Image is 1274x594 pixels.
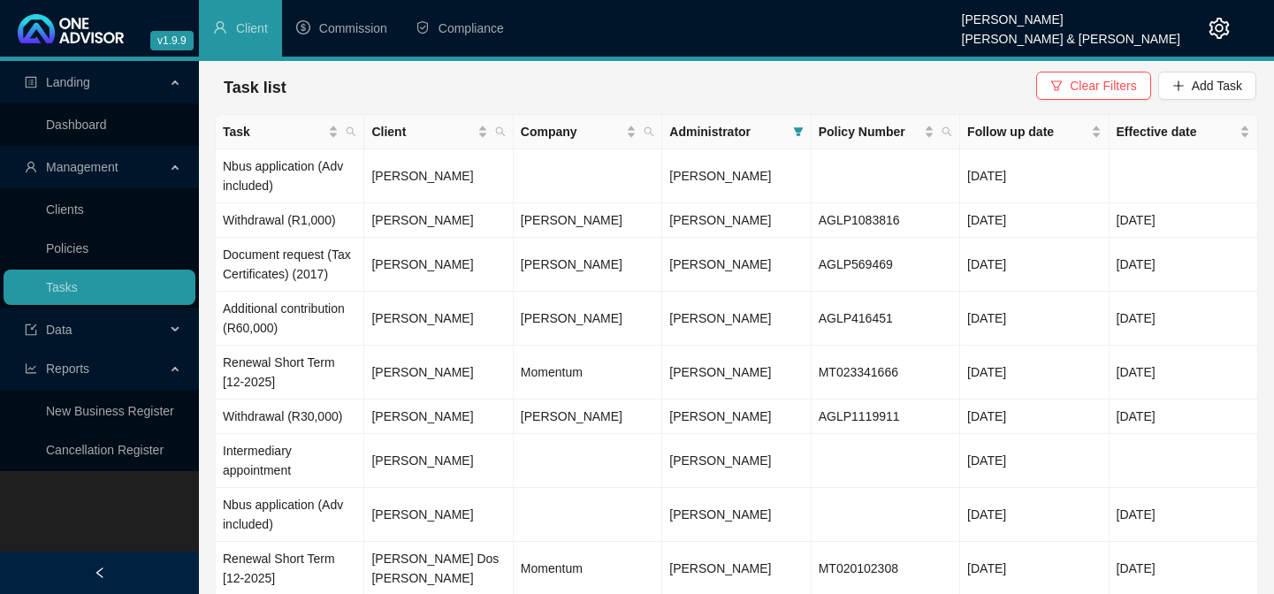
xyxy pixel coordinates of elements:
[216,149,364,203] td: Nbus application (Adv included)
[150,31,194,50] span: v1.9.9
[962,24,1180,43] div: [PERSON_NAME] & [PERSON_NAME]
[644,126,654,137] span: search
[216,434,364,488] td: Intermediary appointment
[514,115,662,149] th: Company
[1110,238,1258,292] td: [DATE]
[213,20,227,34] span: user
[319,21,387,35] span: Commission
[960,149,1109,203] td: [DATE]
[364,292,513,346] td: [PERSON_NAME]
[1036,72,1150,100] button: Clear Filters
[790,118,807,145] span: filter
[669,365,771,379] span: [PERSON_NAME]
[342,118,360,145] span: search
[669,311,771,325] span: [PERSON_NAME]
[669,122,785,141] span: Administrator
[216,292,364,346] td: Additional contribution (R60,000)
[46,202,84,217] a: Clients
[25,324,37,336] span: import
[640,118,658,145] span: search
[46,160,118,174] span: Management
[46,280,78,294] a: Tasks
[1110,115,1258,149] th: Effective date
[364,203,513,238] td: [PERSON_NAME]
[216,203,364,238] td: Withdrawal (R1,000)
[669,409,771,423] span: [PERSON_NAME]
[46,75,90,89] span: Landing
[46,323,72,337] span: Data
[1209,18,1230,39] span: setting
[364,400,513,434] td: [PERSON_NAME]
[346,126,356,137] span: search
[1050,80,1063,92] span: filter
[46,362,89,376] span: Reports
[819,122,920,141] span: Policy Number
[1192,76,1242,95] span: Add Task
[25,161,37,173] span: user
[793,126,804,137] span: filter
[942,126,952,137] span: search
[514,203,662,238] td: [PERSON_NAME]
[439,21,504,35] span: Compliance
[25,76,37,88] span: profile
[960,115,1109,149] th: Follow up date
[514,238,662,292] td: [PERSON_NAME]
[960,203,1109,238] td: [DATE]
[967,122,1087,141] span: Follow up date
[669,507,771,522] span: [PERSON_NAME]
[669,561,771,575] span: [PERSON_NAME]
[938,118,956,145] span: search
[669,257,771,271] span: [PERSON_NAME]
[236,21,268,35] span: Client
[812,115,960,149] th: Policy Number
[216,346,364,400] td: Renewal Short Term [12-2025]
[1110,400,1258,434] td: [DATE]
[812,238,960,292] td: AGLP569469
[1110,203,1258,238] td: [DATE]
[216,488,364,542] td: Nbus application (Adv included)
[960,488,1109,542] td: [DATE]
[1172,80,1185,92] span: plus
[960,292,1109,346] td: [DATE]
[25,362,37,375] span: line-chart
[492,118,509,145] span: search
[1110,488,1258,542] td: [DATE]
[46,404,174,418] a: New Business Register
[521,122,622,141] span: Company
[1158,72,1256,100] button: Add Task
[94,567,106,579] span: left
[1117,122,1236,141] span: Effective date
[962,4,1180,24] div: [PERSON_NAME]
[669,213,771,227] span: [PERSON_NAME]
[669,169,771,183] span: [PERSON_NAME]
[296,20,310,34] span: dollar
[514,400,662,434] td: [PERSON_NAME]
[364,149,513,203] td: [PERSON_NAME]
[514,292,662,346] td: [PERSON_NAME]
[960,238,1109,292] td: [DATE]
[495,126,506,137] span: search
[46,443,164,457] a: Cancellation Register
[18,14,124,43] img: 2df55531c6924b55f21c4cf5d4484680-logo-light.svg
[364,238,513,292] td: [PERSON_NAME]
[46,118,107,132] a: Dashboard
[960,434,1109,488] td: [DATE]
[960,400,1109,434] td: [DATE]
[812,400,960,434] td: AGLP1119911
[364,434,513,488] td: [PERSON_NAME]
[371,122,473,141] span: Client
[364,115,513,149] th: Client
[216,115,364,149] th: Task
[223,122,324,141] span: Task
[364,488,513,542] td: [PERSON_NAME]
[1070,76,1136,95] span: Clear Filters
[364,346,513,400] td: [PERSON_NAME]
[46,241,88,255] a: Policies
[514,346,662,400] td: Momentum
[669,453,771,468] span: [PERSON_NAME]
[1110,346,1258,400] td: [DATE]
[960,346,1109,400] td: [DATE]
[1110,292,1258,346] td: [DATE]
[812,292,960,346] td: AGLP416451
[812,203,960,238] td: AGLP1083816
